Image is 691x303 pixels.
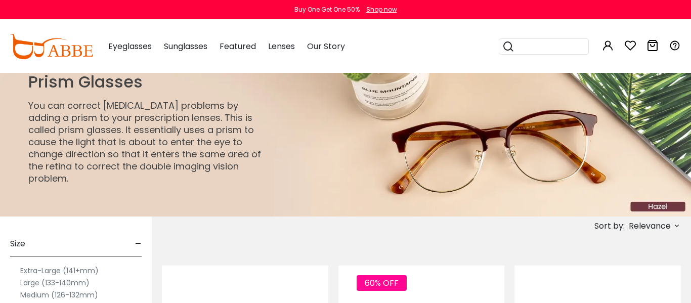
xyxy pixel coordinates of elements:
[20,277,90,289] label: Large (133-140mm)
[307,40,345,52] span: Our Story
[135,232,142,256] span: -
[108,40,152,52] span: Eyeglasses
[629,217,671,235] span: Relevance
[28,72,272,92] h1: Prism Glasses
[594,220,625,232] span: Sort by:
[361,5,397,14] a: Shop now
[220,40,256,52] span: Featured
[366,5,397,14] div: Shop now
[268,40,295,52] span: Lenses
[28,100,272,185] p: You can correct [MEDICAL_DATA] problems by adding a prism to your prescription lenses. This is ca...
[10,34,93,59] img: abbeglasses.com
[357,275,407,291] span: 60% OFF
[294,5,360,14] div: Buy One Get One 50%
[20,265,99,277] label: Extra-Large (141+mm)
[20,289,98,301] label: Medium (126-132mm)
[164,40,207,52] span: Sunglasses
[10,232,25,256] span: Size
